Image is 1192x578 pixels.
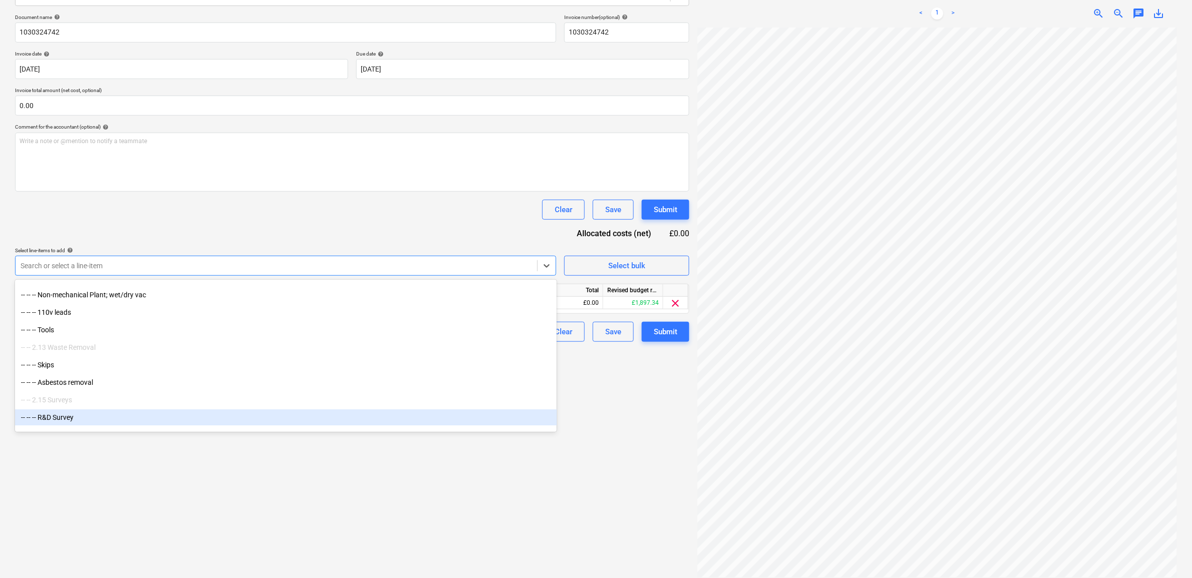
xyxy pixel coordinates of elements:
[642,322,689,342] button: Submit
[931,8,943,20] a: Page 1 is your current page
[668,228,690,239] div: £0.00
[15,23,556,43] input: Document name
[654,325,677,338] div: Submit
[555,203,572,216] div: Clear
[915,8,927,20] a: Previous page
[593,322,634,342] button: Save
[15,339,557,355] div: -- -- 2.13 Waste Removal
[564,23,689,43] input: Invoice number
[15,392,557,408] div: -- -- 2.15 Surveys
[670,297,682,309] span: clear
[15,409,557,425] div: -- -- -- R&D Survey
[542,322,585,342] button: Clear
[603,284,663,297] div: Revised budget remaining
[15,87,689,96] p: Invoice total amount (net cost, optional)
[564,256,689,276] button: Select bulk
[1153,8,1165,20] span: save_alt
[356,51,689,57] div: Due date
[947,8,959,20] a: Next page
[15,322,557,338] div: -- -- -- Tools
[603,297,663,309] div: £1,897.34
[543,284,603,297] div: Total
[555,325,572,338] div: Clear
[15,427,557,443] div: -- -- 2.16 Robowatch Security
[605,203,621,216] div: Save
[564,14,689,21] div: Invoice number (optional)
[15,287,557,303] div: -- -- -- Non-mechanical Plant; wet/dry vac
[52,14,60,20] span: help
[1093,8,1105,20] span: zoom_in
[42,51,50,57] span: help
[15,51,348,57] div: Invoice date
[620,14,628,20] span: help
[642,200,689,220] button: Submit
[654,203,677,216] div: Submit
[605,325,621,338] div: Save
[542,200,585,220] button: Clear
[15,124,689,130] div: Comment for the accountant (optional)
[356,59,689,79] input: Due date not specified
[15,14,556,21] div: Document name
[543,297,603,309] div: £0.00
[593,200,634,220] button: Save
[376,51,384,57] span: help
[15,247,556,254] div: Select line-items to add
[15,304,557,320] div: -- -- -- 110v leads
[15,59,348,79] input: Invoice date not specified
[1133,8,1145,20] span: chat
[101,124,109,130] span: help
[15,357,557,373] div: -- -- -- Skips
[1113,8,1125,20] span: zoom_out
[15,96,689,116] input: Invoice total amount (net cost, optional)
[15,374,557,390] div: -- -- -- Asbestos removal
[608,259,645,272] div: Select bulk
[65,247,73,253] span: help
[559,228,667,239] div: Allocated costs (net)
